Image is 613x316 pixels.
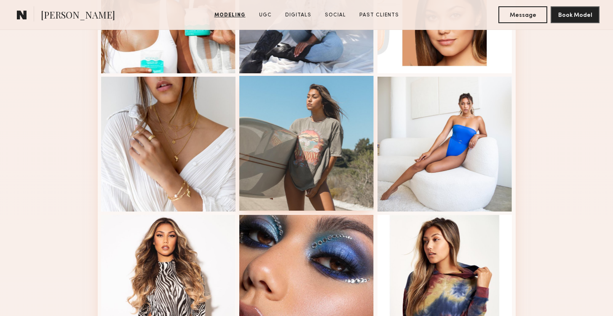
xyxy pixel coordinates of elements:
a: Book Model [551,11,600,18]
a: Past Clients [356,11,402,19]
button: Message [498,6,547,23]
span: [PERSON_NAME] [41,8,115,23]
a: UGC [256,11,275,19]
a: Digitals [282,11,315,19]
a: Social [321,11,349,19]
button: Book Model [551,6,600,23]
a: Modeling [211,11,249,19]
